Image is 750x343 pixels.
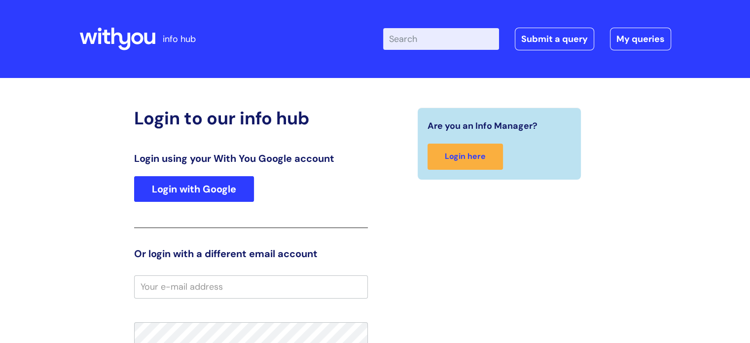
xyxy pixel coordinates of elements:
[515,28,594,50] a: Submit a query
[428,144,503,170] a: Login here
[134,152,368,164] h3: Login using your With You Google account
[134,176,254,202] a: Login with Google
[383,28,499,50] input: Search
[134,275,368,298] input: Your e-mail address
[134,108,368,129] h2: Login to our info hub
[428,118,537,134] span: Are you an Info Manager?
[134,248,368,260] h3: Or login with a different email account
[610,28,671,50] a: My queries
[163,31,196,47] p: info hub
